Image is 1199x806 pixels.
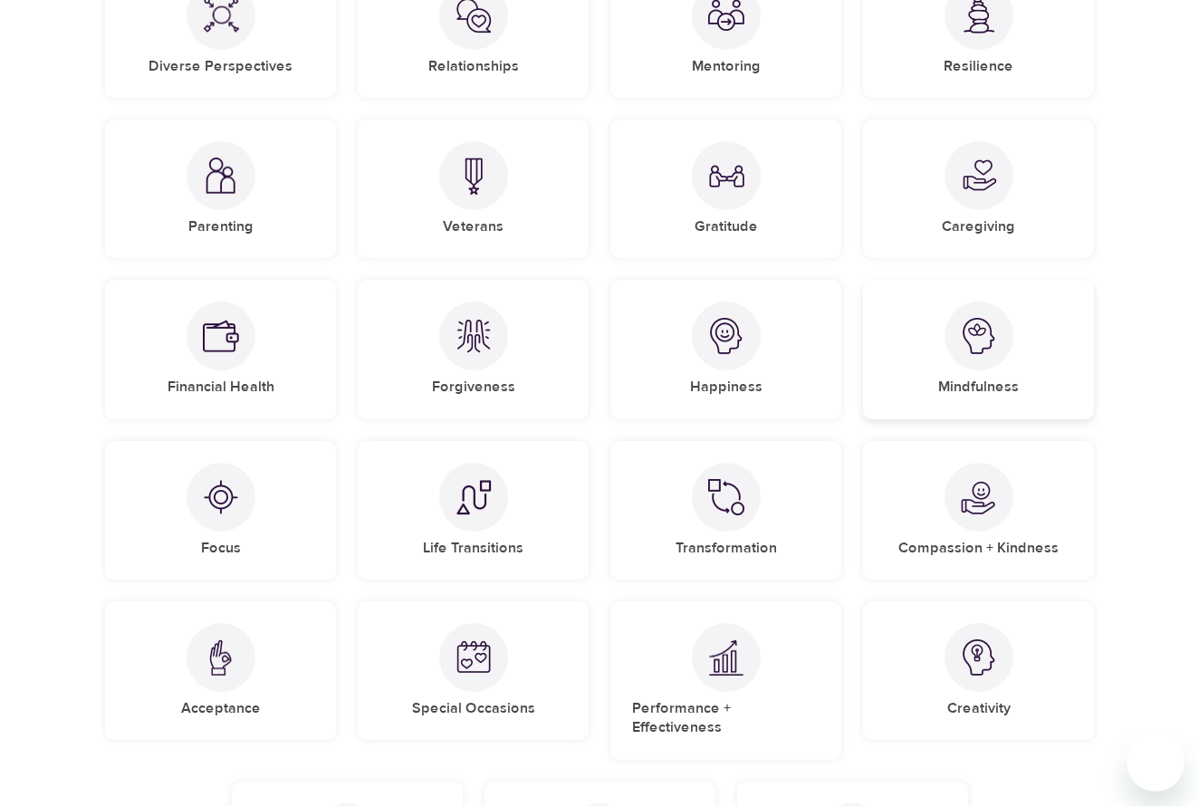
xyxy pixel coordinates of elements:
[942,217,1015,236] h5: Caregiving
[692,57,761,76] h5: Mentoring
[898,539,1059,558] h5: Compassion + Kindness
[203,639,239,676] img: Acceptance
[863,441,1094,580] div: Compassion + KindnessCompassion + Kindness
[961,318,997,354] img: Mindfulness
[456,158,492,195] img: Veterans
[203,158,239,195] img: Parenting
[961,158,997,194] img: Caregiving
[181,699,261,718] h5: Acceptance
[610,120,841,258] div: GratitudeGratitude
[443,217,504,236] h5: Veterans
[456,639,492,676] img: Special Occasions
[358,441,589,580] div: Life TransitionsLife Transitions
[149,57,293,76] h5: Diverse Perspectives
[412,699,535,718] h5: Special Occasions
[188,217,254,236] h5: Parenting
[358,601,589,740] div: Special OccasionsSpecial Occasions
[632,699,820,738] h5: Performance + Effectiveness
[201,539,241,558] h5: Focus
[610,601,841,760] div: Performance + EffectivenessPerformance + Effectiveness
[358,280,589,418] div: ForgivenessForgiveness
[610,280,841,418] div: HappinessHappiness
[863,601,1094,740] div: CreativityCreativity
[456,479,492,515] img: Life Transitions
[863,120,1094,258] div: CaregivingCaregiving
[105,601,336,740] div: AcceptanceAcceptance
[1127,734,1185,792] iframe: Button to launch messaging window
[610,441,841,580] div: TransformationTransformation
[105,441,336,580] div: FocusFocus
[358,120,589,258] div: VeteransVeterans
[938,378,1019,397] h5: Mindfulness
[168,378,274,397] h5: Financial Health
[423,539,523,558] h5: Life Transitions
[695,217,758,236] h5: Gratitude
[203,479,239,515] img: Focus
[708,639,744,676] img: Performance + Effectiveness
[708,158,744,194] img: Gratitude
[105,280,336,418] div: Financial HealthFinancial Health
[456,318,492,354] img: Forgiveness
[944,57,1013,76] h5: Resilience
[961,479,997,515] img: Compassion + Kindness
[428,57,519,76] h5: Relationships
[690,378,763,397] h5: Happiness
[432,378,515,397] h5: Forgiveness
[961,639,997,676] img: Creativity
[105,120,336,258] div: ParentingParenting
[863,280,1094,418] div: MindfulnessMindfulness
[708,318,744,354] img: Happiness
[203,318,239,354] img: Financial Health
[676,539,777,558] h5: Transformation
[708,479,744,515] img: Transformation
[947,699,1011,718] h5: Creativity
